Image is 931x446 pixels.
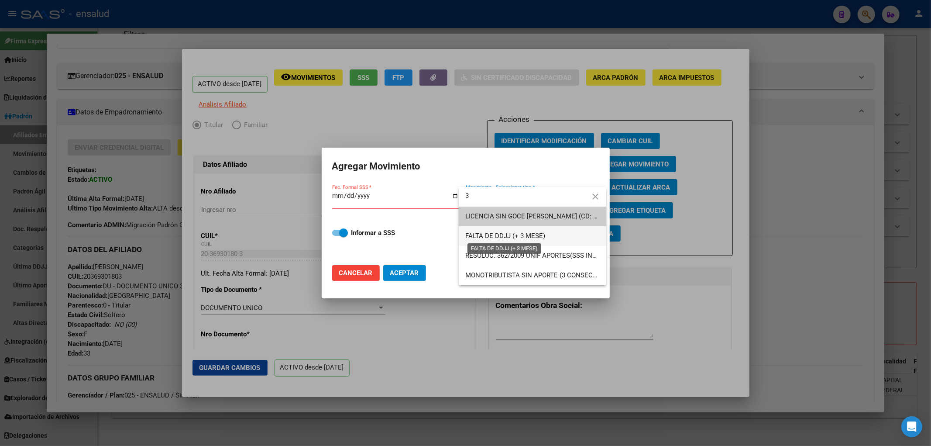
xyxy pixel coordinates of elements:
[466,271,646,279] span: MONOTRIBUTISTA SIN APORTE (3 CONSECUT/ 5 ALTERNAD)
[591,191,601,202] mat-icon: close
[587,188,605,206] button: Clear
[466,232,546,240] span: FALTA DE DDJJ (+ 3 MESE)
[466,252,636,259] span: RESOLUC. 362/2009 UNIF APORTES(SSS INF. CON BAJAS)
[466,212,618,220] span: LICENCIA SIN GOCE [PERSON_NAME] (CD: 13 AFIP)
[901,416,922,437] div: Open Intercom Messenger
[459,186,606,206] input: dropdown search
